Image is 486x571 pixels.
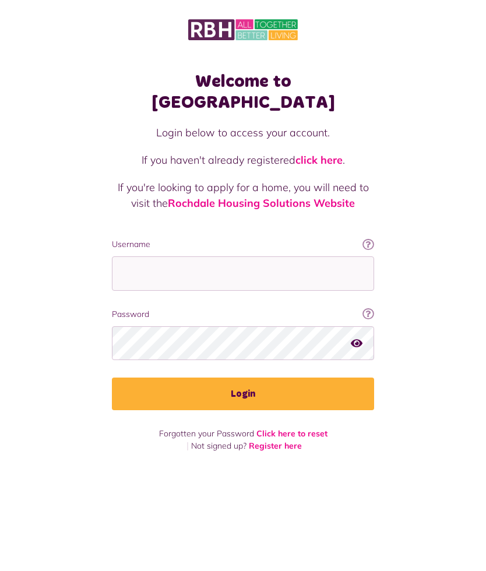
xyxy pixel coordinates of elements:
h1: Welcome to [GEOGRAPHIC_DATA] [112,71,374,113]
a: click here [295,153,343,167]
span: Not signed up? [191,440,246,451]
p: If you're looking to apply for a home, you will need to visit the [112,179,374,211]
a: Register here [249,440,302,451]
a: Click here to reset [256,428,327,439]
p: Login below to access your account. [112,125,374,140]
a: Rochdale Housing Solutions Website [168,196,355,210]
label: Username [112,238,374,251]
span: Forgotten your Password [159,428,254,439]
button: Login [112,378,374,410]
label: Password [112,308,374,320]
p: If you haven't already registered . [112,152,374,168]
img: MyRBH [188,17,298,42]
